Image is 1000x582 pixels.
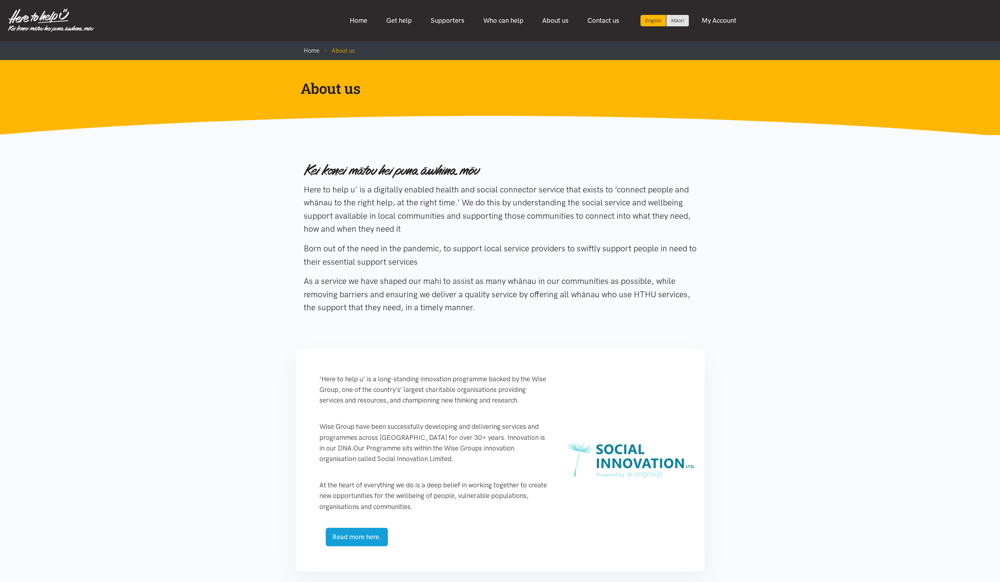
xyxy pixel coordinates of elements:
[666,15,689,26] a: Switch to Te Reo Māori
[533,12,578,29] a: About us
[8,9,94,32] img: Home
[692,12,746,29] a: My Account
[377,12,421,29] a: Get help
[340,12,377,29] a: Home
[474,12,533,29] a: Who can help
[640,15,666,26] div: Current language
[304,242,697,268] p: Born out of the need in the pandemic, to support local service providers to swiftly support peopl...
[421,12,474,29] a: Supporters
[319,374,550,406] p: ‘Here to help u’ is a long-standing innovation programme backed by the Wise Group, one of the cou...
[301,79,687,98] h1: About us
[319,421,550,464] p: Wise Group have been successfully developing and delivering services and programmes across [GEOGR...
[319,480,550,512] p: At the heart of everything we do is a deep belief in working together to create new opportunities...
[565,349,696,571] img: SIL_tag_colour.svg
[578,12,629,29] a: Contact us
[304,275,697,314] p: As a service we have shaped our mahi to assist as many whānau in our communities as possible, whi...
[640,15,689,26] div: Language toggle
[304,183,697,236] p: Here to help u' is a digitally enabled health and social connector service that exists to ‘connec...
[326,528,388,546] a: Read more here.
[319,46,355,55] li: About us
[304,47,319,54] a: Home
